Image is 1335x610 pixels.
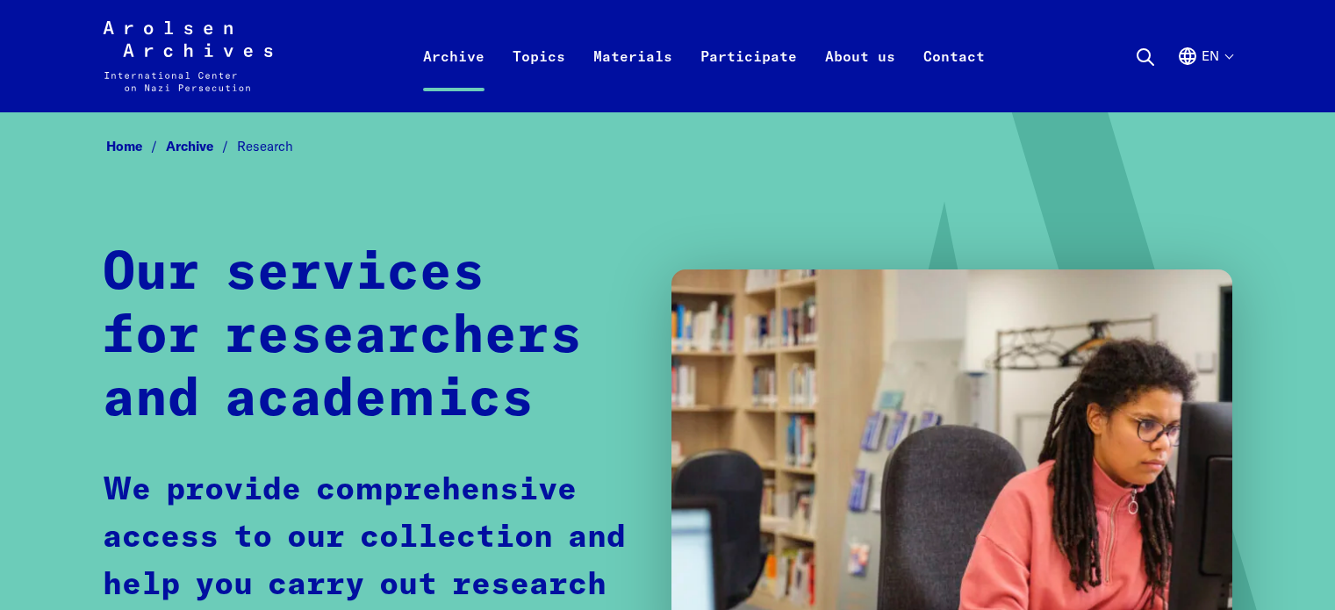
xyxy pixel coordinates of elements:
strong: Our services for researchers and academics [103,248,582,427]
a: About us [811,42,909,112]
a: Contact [909,42,999,112]
a: Participate [686,42,811,112]
nav: Breadcrumb [103,133,1233,161]
a: Home [106,138,166,154]
nav: Primary [409,21,999,91]
span: Research [237,138,293,154]
a: Topics [499,42,579,112]
a: Archive [409,42,499,112]
a: Materials [579,42,686,112]
button: English, language selection [1177,46,1232,109]
a: Archive [166,138,237,154]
